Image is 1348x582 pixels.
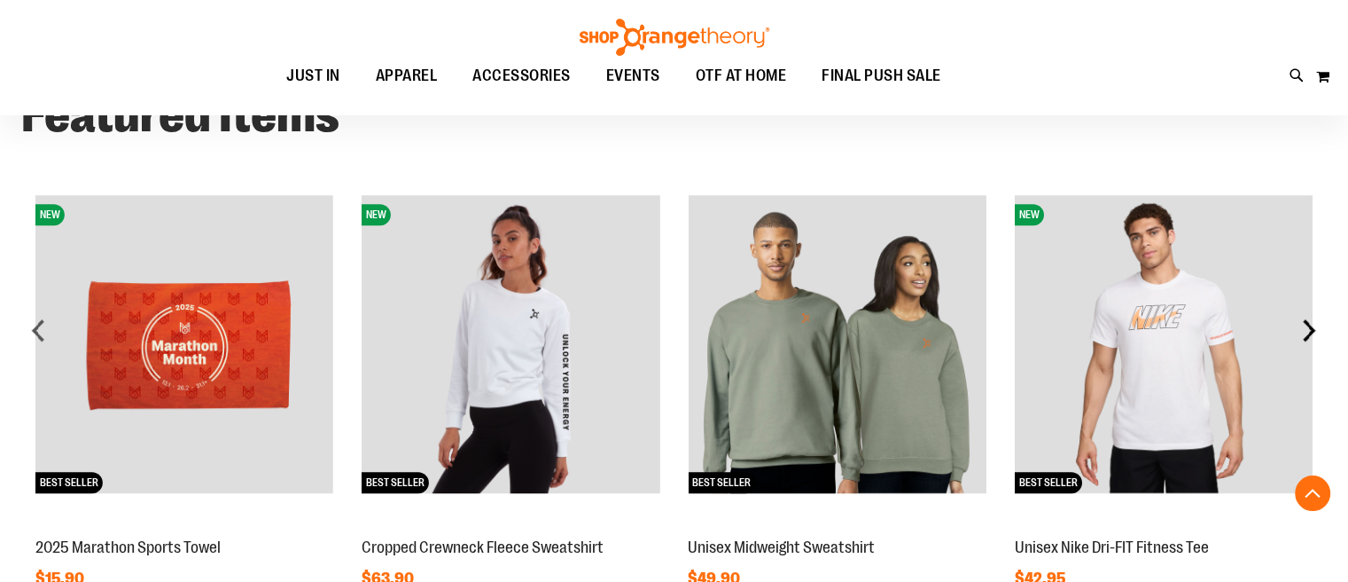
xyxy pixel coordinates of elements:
a: Unisex Midweight Sweatshirt [688,539,875,556]
a: FINAL PUSH SALE [804,56,959,97]
span: NEW [35,204,65,225]
div: prev [21,312,57,348]
div: next [1291,312,1327,348]
strong: Featured Items [21,88,339,143]
a: Cropped Crewneck Fleece Sweatshirt [362,539,604,556]
span: BEST SELLER [35,472,103,493]
a: 2025 Marathon Sports Towel [35,539,221,556]
span: JUST IN [286,56,340,96]
img: Unisex Midweight Sweatshirt [688,195,986,493]
span: BEST SELLER [688,472,755,493]
span: ACCESSORIES [472,56,571,96]
img: Cropped Crewneck Fleece Sweatshirt [362,195,659,493]
img: Shop Orangetheory [577,19,772,56]
span: FINAL PUSH SALE [822,56,941,96]
span: NEW [1014,204,1043,225]
a: Cropped Crewneck Fleece SweatshirtNEWBEST SELLER [362,519,659,533]
img: Unisex Nike Dri-FIT Fitness Tee [1014,195,1312,493]
span: BEST SELLER [362,472,429,493]
button: Back To Top [1295,476,1330,511]
a: Unisex Nike Dri-FIT Fitness TeeNEWBEST SELLER [1014,519,1312,533]
a: 2025 Marathon Sports TowelNEWBEST SELLER [35,519,333,533]
span: APPAREL [376,56,438,96]
a: EVENTS [588,56,678,97]
img: 2025 Marathon Sports Towel [35,195,333,493]
span: EVENTS [606,56,660,96]
a: OTF AT HOME [678,56,805,97]
a: APPAREL [358,56,456,97]
a: ACCESSORIES [455,56,588,97]
a: Unisex Midweight SweatshirtBEST SELLER [688,519,986,533]
span: OTF AT HOME [696,56,787,96]
a: JUST IN [269,56,358,97]
span: NEW [362,204,391,225]
a: Unisex Nike Dri-FIT Fitness Tee [1014,539,1208,556]
span: BEST SELLER [1014,472,1081,493]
